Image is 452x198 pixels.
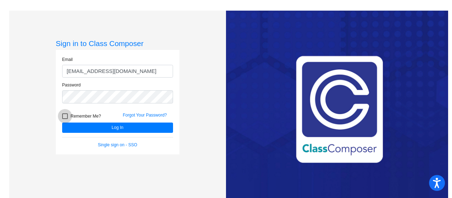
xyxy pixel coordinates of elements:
a: Single sign on - SSO [98,142,137,147]
a: Forgot Your Password? [123,113,167,118]
h3: Sign in to Class Composer [56,39,179,48]
label: Password [62,82,81,88]
label: Email [62,56,73,63]
span: Remember Me? [71,112,101,120]
button: Log In [62,123,173,133]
